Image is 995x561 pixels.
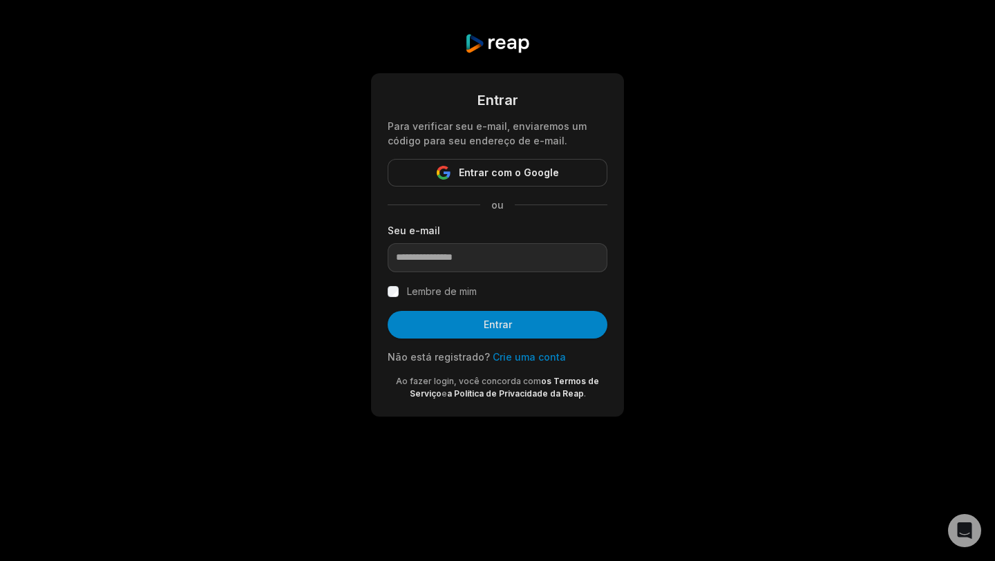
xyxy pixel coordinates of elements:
[388,159,607,187] button: Entrar com o Google
[464,33,530,54] img: colher
[410,376,600,399] a: os Termos de Serviço
[948,514,981,547] div: Open Intercom Messenger
[388,120,587,146] font: Para verificar seu e-mail, enviaremos um código para seu endereço de e-mail.
[388,351,490,363] font: Não está registrado?
[407,285,477,297] font: Lembre de mim
[442,388,447,399] font: e
[477,92,518,108] font: Entrar
[388,225,440,236] font: Seu e-mail
[396,376,541,386] font: Ao fazer login, você concorda com
[459,167,559,178] font: Entrar com o Google
[493,351,566,363] a: Crie uma conta
[447,388,584,399] a: a Política de Privacidade da Reap
[388,311,607,339] button: Entrar
[484,318,512,330] font: Entrar
[584,388,586,399] font: .
[491,199,504,211] font: ou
